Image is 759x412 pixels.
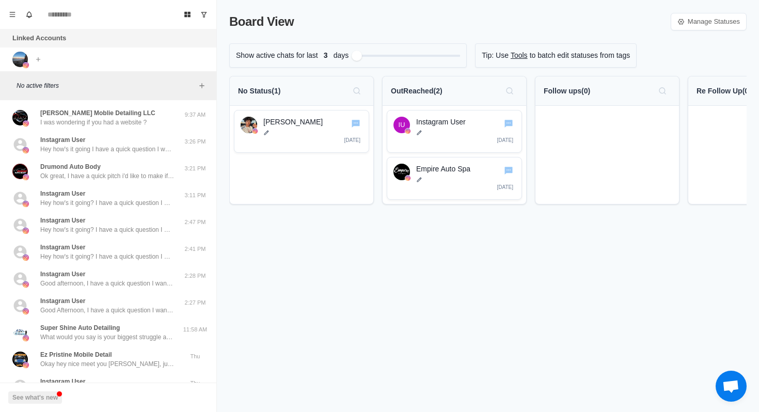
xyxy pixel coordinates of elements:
p: Instagram User [40,189,85,198]
p: Instagram User [40,135,85,145]
p: Instagram User [40,296,85,306]
p: Instagram User [40,216,85,225]
span: 3 [318,50,334,61]
button: Go to chat [350,118,361,129]
p: 9:37 AM [182,110,208,119]
a: Manage Statuses [671,13,747,30]
p: Follow ups ( 0 ) [544,86,590,97]
p: Board View [229,12,294,31]
p: 3:11 PM [182,191,208,200]
p: 2:28 PM [182,272,208,280]
p: [DATE] [497,136,513,144]
p: Hey how's it going? I have a quick question I want to ask you if you don't mind? [40,252,175,261]
img: picture [23,120,29,126]
p: I was wondering if you had a website ? [40,118,147,127]
div: Go to chatInstagram UserinstagramInstagram User[DATE] [387,110,522,153]
img: instagram [252,129,258,134]
div: Open chat [716,371,747,402]
p: Empire Auto Spa [416,164,515,175]
p: Instagram User [40,243,85,252]
p: Thu [182,352,208,361]
img: picture [23,147,29,153]
img: instagram [405,176,410,181]
img: picture [23,174,29,180]
img: picture [12,325,28,340]
img: picture [23,281,29,288]
p: 2:41 PM [182,245,208,253]
button: Show unread conversations [196,6,212,23]
button: Go to chat [503,118,514,129]
button: Search [349,83,365,99]
img: picture [23,335,29,341]
img: picture [12,110,28,125]
p: 3:26 PM [182,137,208,146]
button: Search [501,83,518,99]
p: OutReached ( 2 ) [391,86,442,97]
p: Hey how's it going? I have a quick question I want to ask you if you don't mind? [40,225,175,234]
p: 3:21 PM [182,164,208,173]
img: picture [12,164,28,179]
button: Board View [179,6,196,23]
a: Tools [511,50,528,61]
p: [DATE] [344,136,360,144]
button: See what's new [8,391,62,404]
div: Go to chatAllen Statoninstagram[PERSON_NAME][DATE] [234,110,369,153]
p: Good afternoon, I have a quick question I want to ask you if you don't mind? [40,279,175,288]
img: picture [12,52,28,67]
img: picture [23,255,29,261]
img: instagram [405,129,410,134]
p: 2:47 PM [182,218,208,227]
button: Go to chat [503,165,514,176]
p: 11:58 AM [182,325,208,334]
img: picture [23,362,29,368]
p: Tip: Use [482,50,509,61]
p: Ok great, I have a quick pitch i'd like to make if you'd be willing to hear it? [40,171,175,181]
img: picture [12,352,28,367]
p: Good Afternoon, I have a quick question I want to ask you if you don't mind? [40,306,175,315]
p: Show active chats for last [236,50,318,61]
img: picture [23,62,29,68]
p: Okay hey nice meet you [PERSON_NAME], just want say thank you for responding. My question was if ... [40,359,175,369]
p: Instagram User [416,117,515,128]
p: No Status ( 1 ) [238,86,280,97]
div: Instagram User [399,117,405,133]
p: What would you say is your biggest struggle as an owner of a car detailing business? [40,332,175,342]
div: Go to chatEmpire Auto SpainstagramEmpire Auto Spa[DATE] [387,157,522,200]
p: [PERSON_NAME] [263,117,362,128]
button: Notifications [21,6,37,23]
img: picture [23,228,29,234]
p: Super Shine Auto Detailing [40,323,120,332]
p: Linked Accounts [12,33,66,43]
p: [PERSON_NAME] Moblie Detailing LLC [40,108,155,118]
img: Allen Staton [241,117,257,133]
div: Filter by activity days [352,51,362,61]
button: Search [654,83,671,99]
button: Add account [32,53,44,66]
p: Instagram User [40,270,85,279]
p: days [334,50,349,61]
p: No active filters [17,81,196,90]
p: [DATE] [497,183,513,191]
img: picture [23,308,29,314]
button: Add filters [196,80,208,92]
img: picture [23,201,29,207]
p: Thu [182,379,208,388]
p: to batch edit statuses from tags [530,50,630,61]
button: Menu [4,6,21,23]
p: Re Follow Up ( 0 ) [697,86,751,97]
p: Ez Pristine Mobile Detail [40,350,112,359]
p: Hey how's it going? I have a quick question I want to ask you if you don't mind? [40,198,175,208]
p: Drumond Auto Body [40,162,101,171]
p: Hey how's it going I have a quick question I want to ask you if you don't mind? [40,145,175,154]
img: Empire Auto Spa [393,164,410,180]
p: 2:27 PM [182,298,208,307]
p: Instagram User [40,377,85,386]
